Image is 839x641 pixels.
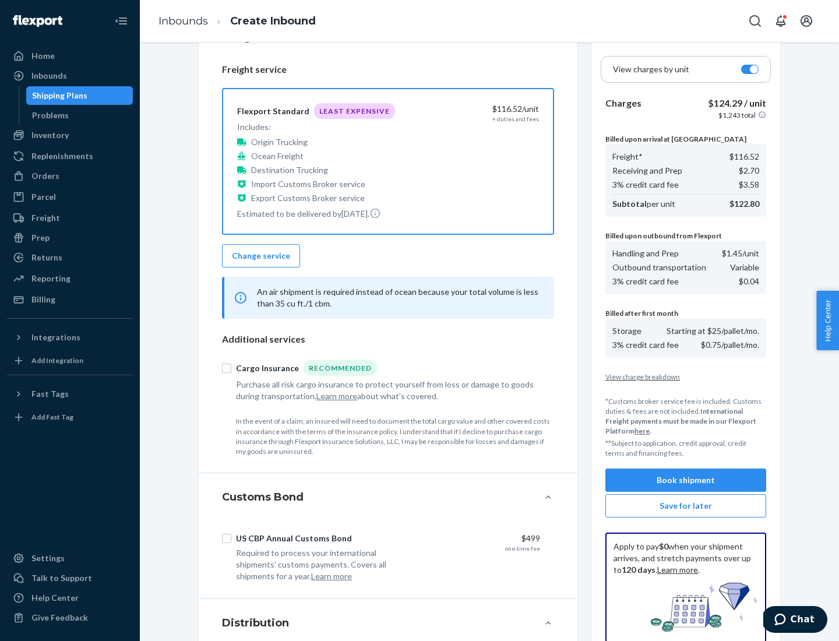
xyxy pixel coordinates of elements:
div: Home [31,50,55,62]
input: US CBP Annual Customs Bond [222,534,231,543]
a: Billing [7,290,133,309]
img: Flexport logo [13,15,62,27]
a: Add Fast Tag [7,408,133,427]
p: **Subject to application, credit approval, credit terms and financing fees. [605,438,766,458]
p: Ocean Freight [251,150,304,162]
button: Change service [222,244,300,267]
div: Freight [31,212,60,224]
button: Learn more [311,570,352,582]
p: Freight service [222,63,554,76]
p: $124.29 / unit [708,97,766,110]
div: Give Feedback [31,612,88,624]
p: Export Customs Broker service [251,192,365,204]
p: $2.70 [739,165,759,177]
p: Billed after first month [605,308,766,318]
a: Reporting [7,269,133,288]
a: Create Inbound [230,15,316,27]
p: Receiving and Prep [612,165,682,177]
p: Starting at $25/pallet/mo. [667,325,759,337]
div: Inventory [31,129,69,141]
div: Fast Tags [31,388,69,400]
div: Least Expensive [314,103,395,119]
div: Settings [31,552,65,564]
div: $499 [419,533,540,544]
a: Add Integration [7,351,133,370]
p: *Customs broker service fee is included. Customs duties & fees are not included. [605,396,766,436]
div: one-time fee [505,544,540,552]
p: $1.45 /unit [722,248,759,259]
a: here [634,427,650,435]
b: Charges [605,97,641,108]
button: Open notifications [769,9,792,33]
a: Learn more [657,565,698,575]
p: $122.80 [729,198,759,210]
a: Inbounds [158,15,208,27]
button: Learn more [316,390,357,402]
b: International Freight payments must be made in our Flexport Platform . [605,407,756,435]
p: $1,243 total [718,110,756,120]
a: Freight [7,209,133,227]
p: View charges by unit [613,64,689,75]
p: per unit [612,198,675,210]
a: Prep [7,228,133,247]
div: Shipping Plans [32,90,87,101]
div: Replenishments [31,150,93,162]
p: Apply to pay when your shipment arrives, and stretch payments over up to . . [614,541,758,576]
div: Reporting [31,273,70,284]
b: Subtotal [612,199,647,209]
p: $0.75/pallet/mo. [701,339,759,351]
div: Orders [31,170,59,182]
button: Help Center [816,291,839,350]
button: Close Navigation [110,9,133,33]
a: Returns [7,248,133,267]
div: Talk to Support [31,572,92,584]
a: Problems [26,106,133,125]
div: Returns [31,252,62,263]
div: Problems [32,110,69,121]
a: Inventory [7,126,133,145]
p: Outbound transportation [612,262,706,273]
p: An air shipment is required instead of ocean because your total volume is less than 35 cu ft./1 cbm. [257,286,540,309]
p: View charge breakdown [605,372,766,382]
a: Parcel [7,188,133,206]
div: Add Integration [31,355,83,365]
div: Purchase all risk cargo insurance to protect yourself from loss or damage to goods during transpo... [236,379,540,402]
div: Inbounds [31,70,67,82]
div: Parcel [31,191,56,203]
p: $0.04 [739,276,759,287]
p: 3% credit card fee [612,276,679,287]
p: $3.58 [739,179,759,191]
p: Origin Trucking [251,136,308,148]
p: Includes: [237,121,395,133]
p: 3% credit card fee [612,339,679,351]
p: $116.52 [729,151,759,163]
a: Settings [7,549,133,568]
p: Freight* [612,151,643,163]
a: Help Center [7,589,133,607]
p: Additional services [222,333,554,346]
b: $0 [659,541,668,551]
b: 120 days [622,565,655,575]
p: Variable [730,262,759,273]
ol: breadcrumbs [149,4,325,38]
p: In the event of a claim, an insured will need to document the total cargo value and other covered... [236,416,554,456]
button: Open Search Box [743,9,767,33]
h4: Customs Bond [222,489,304,505]
p: Storage [612,325,641,337]
div: $116.52 /unit [418,103,539,115]
a: Inbounds [7,66,133,85]
button: Fast Tags [7,385,133,403]
div: Cargo Insurance [236,362,299,374]
iframe: Opens a widget where you can chat to one of our agents [763,606,827,635]
div: Billing [31,294,55,305]
button: Talk to Support [7,569,133,587]
button: Save for later [605,494,766,517]
p: Handling and Prep [612,248,679,259]
a: Home [7,47,133,65]
div: Prep [31,232,50,244]
button: Give Feedback [7,608,133,627]
a: Orders [7,167,133,185]
h4: Distribution [222,615,289,631]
